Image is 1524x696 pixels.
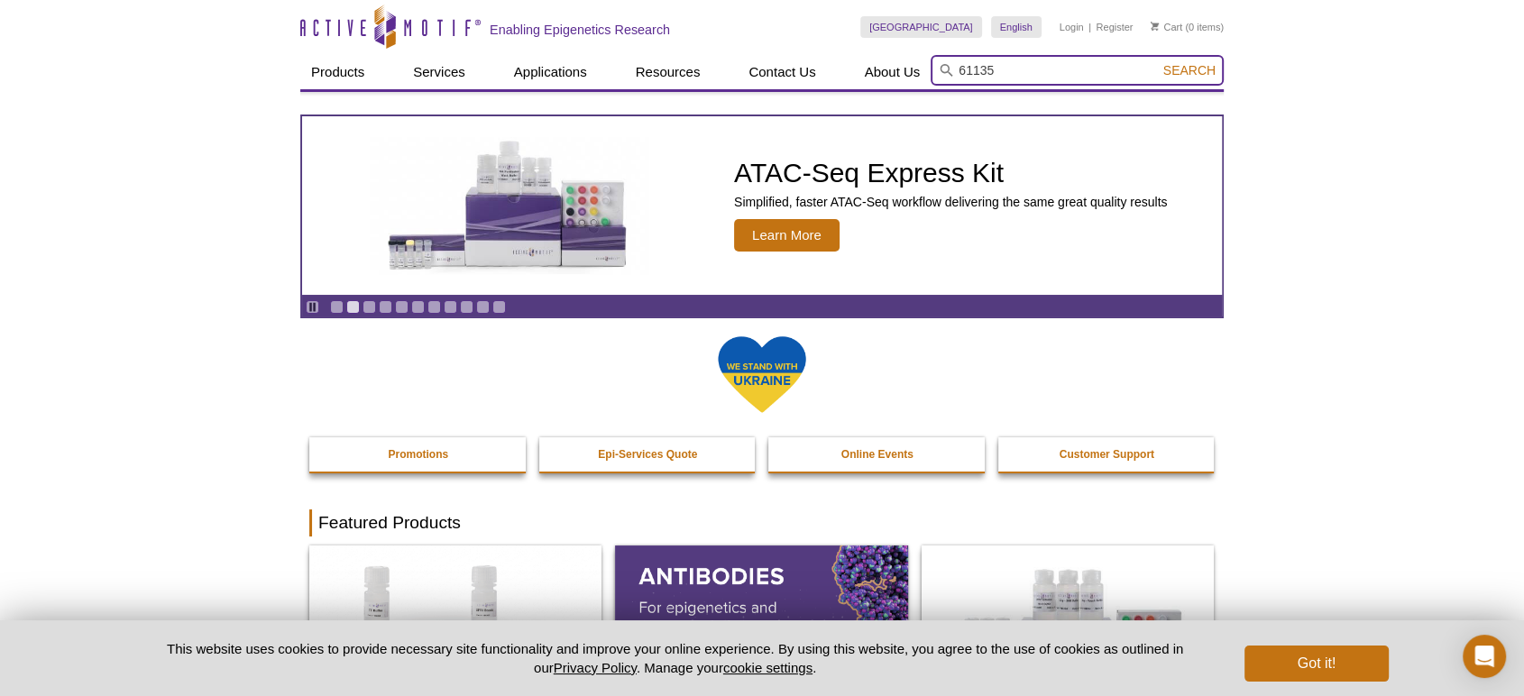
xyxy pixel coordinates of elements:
[717,334,807,415] img: We Stand With Ukraine
[723,660,812,675] button: cookie settings
[734,194,1167,210] p: Simplified, faster ATAC-Seq workflow delivering the same great quality results
[300,55,375,89] a: Products
[460,300,473,314] a: Go to slide 9
[734,160,1167,187] h2: ATAC-Seq Express Kit
[492,300,506,314] a: Go to slide 11
[768,437,987,472] a: Online Events
[1151,21,1182,33] a: Cart
[860,16,982,38] a: [GEOGRAPHIC_DATA]
[1158,62,1221,78] button: Search
[346,300,360,314] a: Go to slide 2
[1096,21,1133,33] a: Register
[1463,635,1506,678] div: Open Intercom Messenger
[1088,16,1091,38] li: |
[309,509,1215,536] h2: Featured Products
[490,22,670,38] h2: Enabling Epigenetics Research
[444,300,457,314] a: Go to slide 8
[302,116,1222,295] article: ATAC-Seq Express Kit
[931,55,1224,86] input: Keyword, Cat. No.
[476,300,490,314] a: Go to slide 10
[1060,21,1084,33] a: Login
[306,300,319,314] a: Toggle autoplay
[503,55,598,89] a: Applications
[379,300,392,314] a: Go to slide 4
[395,300,409,314] a: Go to slide 5
[309,437,528,472] a: Promotions
[554,660,637,675] a: Privacy Policy
[738,55,826,89] a: Contact Us
[363,300,376,314] a: Go to slide 3
[1151,16,1224,38] li: (0 items)
[1151,22,1159,31] img: Your Cart
[135,639,1215,677] p: This website uses cookies to provide necessary site functionality and improve your online experie...
[1244,646,1389,682] button: Got it!
[1060,448,1154,461] strong: Customer Support
[539,437,757,472] a: Epi-Services Quote
[1163,63,1216,78] span: Search
[330,300,344,314] a: Go to slide 1
[411,300,425,314] a: Go to slide 6
[998,437,1216,472] a: Customer Support
[991,16,1042,38] a: English
[854,55,932,89] a: About Us
[402,55,476,89] a: Services
[302,116,1222,295] a: ATAC-Seq Express Kit ATAC-Seq Express Kit Simplified, faster ATAC-Seq workflow delivering the sam...
[841,448,913,461] strong: Online Events
[388,448,448,461] strong: Promotions
[625,55,712,89] a: Resources
[734,219,840,252] span: Learn More
[427,300,441,314] a: Go to slide 7
[361,137,658,274] img: ATAC-Seq Express Kit
[598,448,697,461] strong: Epi-Services Quote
